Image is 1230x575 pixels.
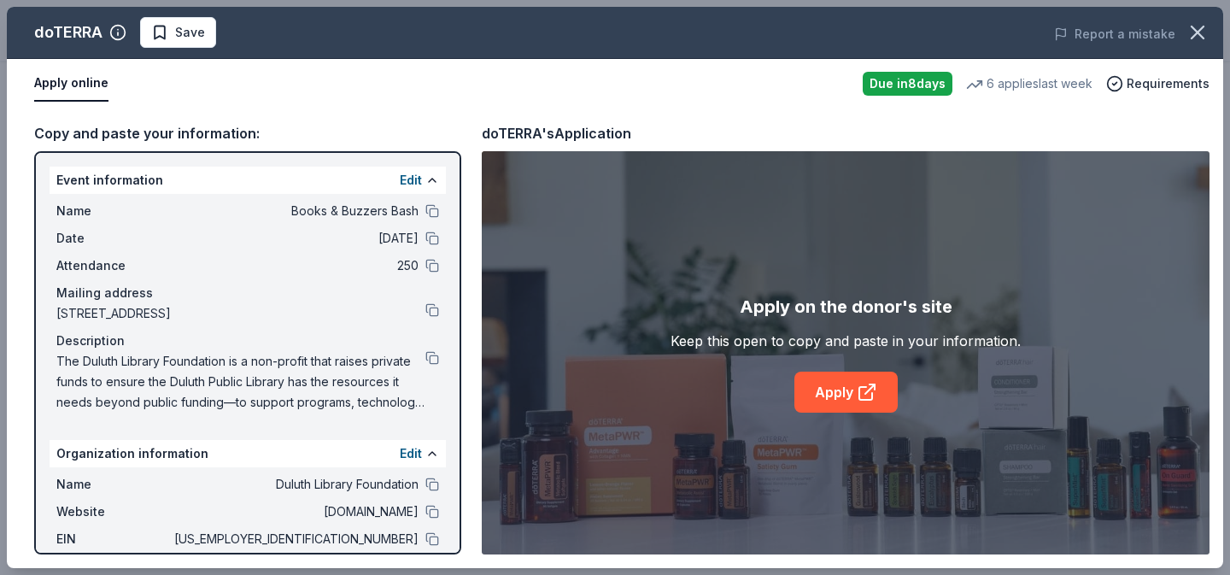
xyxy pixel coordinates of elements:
[56,201,171,221] span: Name
[171,255,419,276] span: 250
[794,372,898,413] a: Apply
[50,440,446,467] div: Organization information
[1127,73,1209,94] span: Requirements
[171,502,419,522] span: [DOMAIN_NAME]
[171,228,419,249] span: [DATE]
[482,122,631,144] div: doTERRA's Application
[400,443,422,464] button: Edit
[400,170,422,191] button: Edit
[56,283,439,303] div: Mailing address
[1106,73,1209,94] button: Requirements
[171,529,419,549] span: [US_EMPLOYER_IDENTIFICATION_NUMBER]
[966,73,1092,94] div: 6 applies last week
[671,331,1021,351] div: Keep this open to copy and paste in your information.
[56,228,171,249] span: Date
[740,293,952,320] div: Apply on the donor's site
[56,529,171,549] span: EIN
[34,66,108,102] button: Apply online
[171,201,419,221] span: Books & Buzzers Bash
[56,303,425,324] span: [STREET_ADDRESS]
[56,474,171,495] span: Name
[56,351,425,413] span: The Duluth Library Foundation is a non-profit that raises private funds to ensure the Duluth Publ...
[50,167,446,194] div: Event information
[34,122,461,144] div: Copy and paste your information:
[171,474,419,495] span: Duluth Library Foundation
[1054,24,1175,44] button: Report a mistake
[34,19,102,46] div: doTERRA
[56,331,439,351] div: Description
[140,17,216,48] button: Save
[56,255,171,276] span: Attendance
[175,22,205,43] span: Save
[56,502,171,522] span: Website
[863,72,952,96] div: Due in 8 days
